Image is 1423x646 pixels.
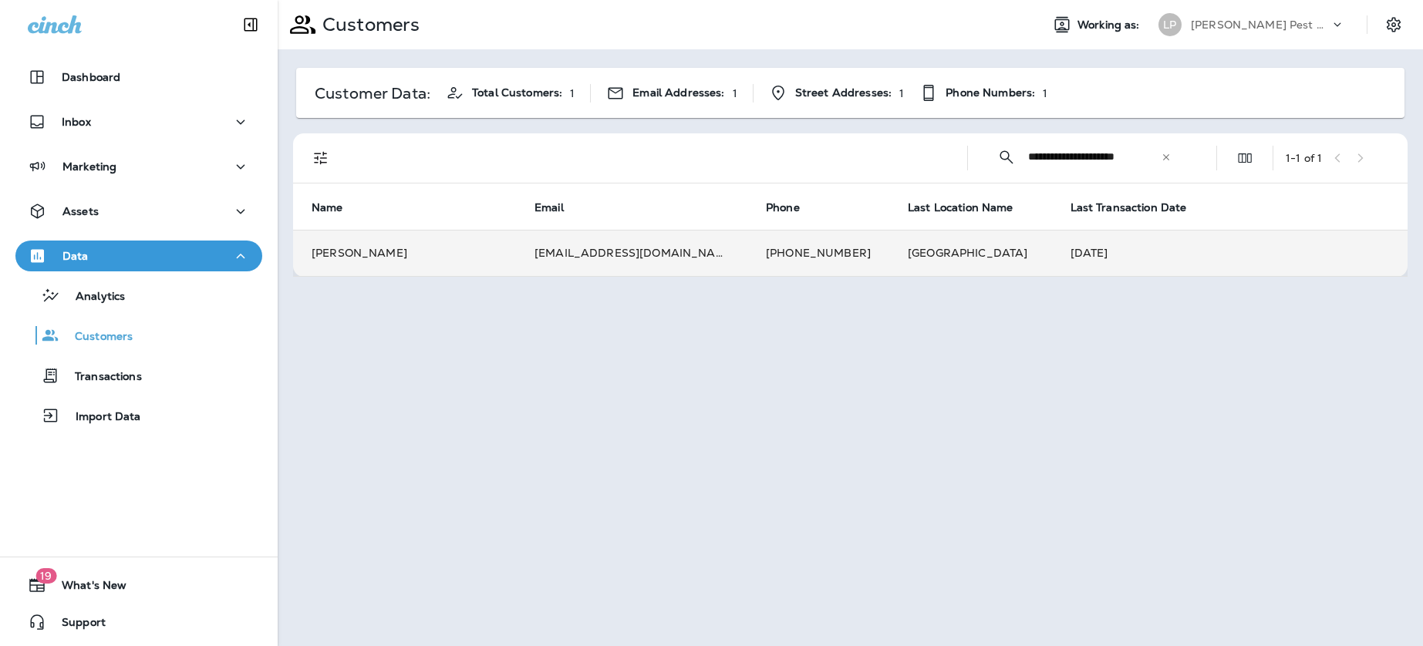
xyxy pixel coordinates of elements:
[15,570,262,601] button: 19What's New
[15,359,262,392] button: Transactions
[946,86,1035,99] span: Phone Numbers:
[1229,143,1260,173] button: Edit Fields
[1158,13,1182,36] div: LP
[15,399,262,432] button: Import Data
[472,86,562,99] span: Total Customers:
[766,201,800,214] span: Phone
[62,160,116,173] p: Marketing
[15,241,262,271] button: Data
[312,201,343,214] span: Name
[1052,230,1408,276] td: [DATE]
[908,200,1034,214] span: Last Location Name
[62,71,120,83] p: Dashboard
[15,319,262,352] button: Customers
[62,205,99,217] p: Assets
[15,151,262,182] button: Marketing
[1043,87,1047,99] p: 1
[570,87,575,99] p: 1
[899,87,904,99] p: 1
[1380,11,1408,39] button: Settings
[1071,200,1207,214] span: Last Transaction Date
[766,200,820,214] span: Phone
[908,201,1013,214] span: Last Location Name
[908,246,1027,260] span: [GEOGRAPHIC_DATA]
[293,230,516,276] td: [PERSON_NAME]
[62,116,91,128] p: Inbox
[1077,19,1143,32] span: Working as:
[315,87,430,99] p: Customer Data:
[60,290,125,304] p: Analytics
[35,568,56,584] span: 19
[305,143,336,173] button: Filters
[733,87,737,99] p: 1
[516,230,747,276] td: [EMAIL_ADDRESS][DOMAIN_NAME]
[62,250,89,262] p: Data
[632,86,724,99] span: Email Addresses:
[15,196,262,227] button: Assets
[60,410,141,425] p: Import Data
[795,86,892,99] span: Street Addresses:
[229,9,272,40] button: Collapse Sidebar
[1071,201,1187,214] span: Last Transaction Date
[312,200,363,214] span: Name
[747,230,889,276] td: [PHONE_NUMBER]
[15,106,262,137] button: Inbox
[59,370,142,385] p: Transactions
[15,62,262,93] button: Dashboard
[316,13,420,36] p: Customers
[991,142,1022,173] button: Collapse Search
[1286,152,1322,164] div: 1 - 1 of 1
[534,200,584,214] span: Email
[15,607,262,638] button: Support
[15,279,262,311] button: Analytics
[46,579,126,597] span: What's New
[1191,19,1330,31] p: [PERSON_NAME] Pest Control
[534,201,564,214] span: Email
[59,330,133,345] p: Customers
[46,616,106,634] span: Support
